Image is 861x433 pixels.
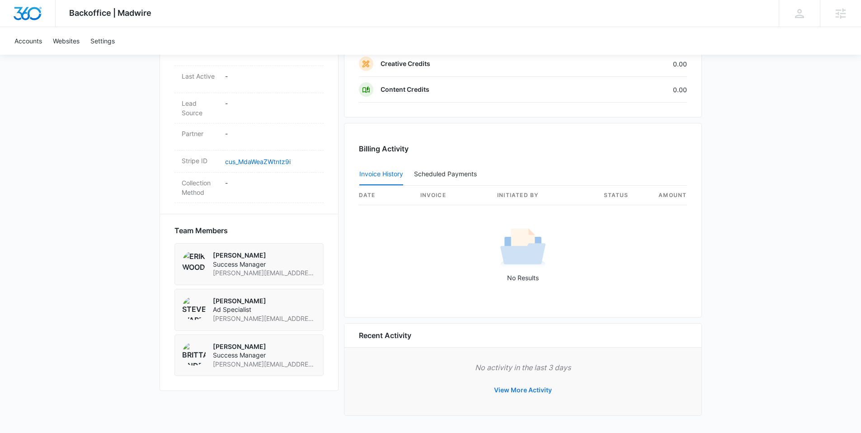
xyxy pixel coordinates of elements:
img: Steven Warren [182,297,206,320]
div: Scheduled Payments [414,171,480,177]
dt: Partner [182,129,218,138]
span: Ad Specialist [213,305,316,314]
a: Websites [47,27,85,55]
div: Stripe IDcus_MdaWeaZWtntz9i [174,151,324,173]
dt: Lead Source [182,99,218,118]
span: Success Manager [213,351,316,360]
p: Content Credits [381,85,429,94]
p: No activity in the last 3 days [359,362,687,373]
div: Lead Source- [174,93,324,123]
span: [PERSON_NAME][EMAIL_ADDRESS][PERSON_NAME][DOMAIN_NAME] [213,268,316,278]
h6: Recent Activity [359,330,411,341]
div: Partner- [174,123,324,151]
th: status [597,186,651,205]
a: cus_MdaWeaZWtntz9i [225,158,291,165]
span: Success Manager [213,260,316,269]
h3: Billing Activity [359,143,687,154]
button: Invoice History [359,164,403,185]
th: invoice [413,186,490,205]
p: - [225,129,316,138]
td: 0.00 [591,77,687,103]
p: [PERSON_NAME] [213,342,316,351]
dt: Collection Method [182,178,218,197]
img: Brittany Anderson [182,342,206,366]
p: [PERSON_NAME] [213,251,316,260]
div: Collection Method- [174,173,324,203]
td: 0.00 [591,51,687,77]
th: date [359,186,413,205]
span: [PERSON_NAME][EMAIL_ADDRESS][PERSON_NAME][DOMAIN_NAME] [213,314,316,323]
th: Initiated By [490,186,596,205]
p: [PERSON_NAME] [213,297,316,306]
p: - [225,71,316,81]
button: View More Activity [485,379,561,401]
p: - [225,99,316,108]
span: [PERSON_NAME][EMAIL_ADDRESS][PERSON_NAME][DOMAIN_NAME] [213,360,316,369]
dt: Stripe ID [182,156,218,165]
a: Settings [85,27,120,55]
p: Creative Credits [381,59,430,68]
img: Erik Woods [182,251,206,274]
a: Accounts [9,27,47,55]
p: - [225,178,316,188]
th: amount [651,186,687,205]
span: Backoffice | Madwire [69,8,151,18]
span: Team Members [174,225,228,236]
p: No Results [359,273,687,282]
img: No Results [500,226,546,271]
div: Last Active- [174,66,324,93]
dt: Last Active [182,71,218,81]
